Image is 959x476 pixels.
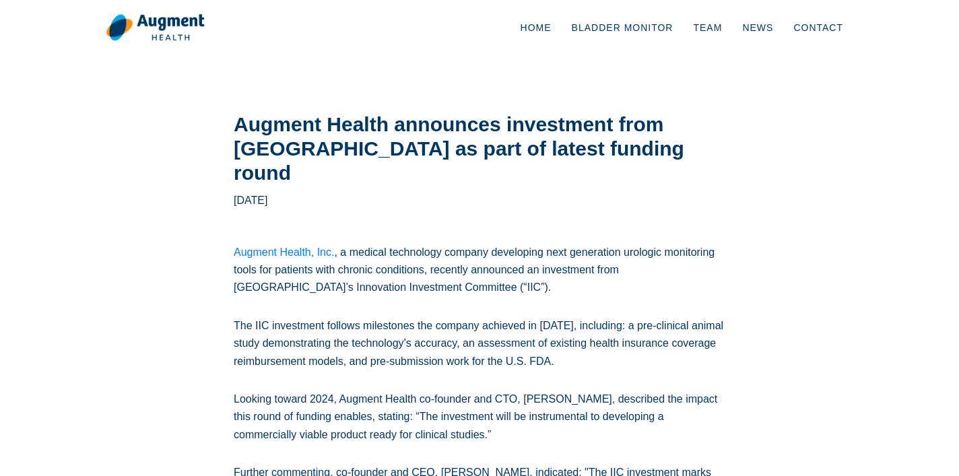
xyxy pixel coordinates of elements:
a: Augment Health, Inc. [234,246,334,258]
p: The IIC investment follows milestones the company achieved in [DATE], including: a pre-clinical a... [234,317,725,370]
p: , a medical technology company developing next generation urologic monitoring tools for patients ... [234,244,725,297]
h3: Augment Health announces investment from [GEOGRAPHIC_DATA] as part of latest funding round [234,112,725,185]
img: Augment Health announces investment from Vanderbilt University [106,13,205,42]
a: News [732,5,783,50]
a: Contact [783,5,853,50]
p: [DATE] [234,192,267,209]
p: Looking toward 2024, Augment Health co-founder and CTO, [PERSON_NAME], described the impact this ... [234,390,725,444]
a: Home [510,5,562,50]
a: Bladder Monitor [562,5,684,50]
a: Team [683,5,732,50]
